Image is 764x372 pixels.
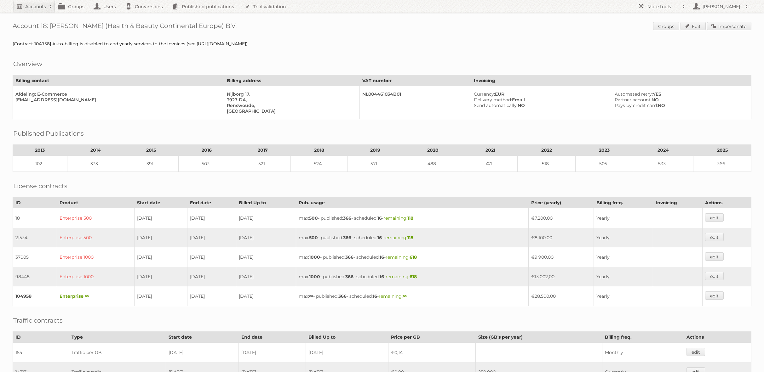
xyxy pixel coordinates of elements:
div: [GEOGRAPHIC_DATA] [227,108,354,114]
td: 524 [291,156,348,172]
td: Enterprise 1000 [57,267,134,286]
strong: 618 [410,274,417,279]
td: Yearly [594,228,653,247]
strong: 366 [338,293,347,299]
th: 2023 [575,145,633,156]
th: 2024 [633,145,693,156]
td: 503 [178,156,235,172]
span: remaining: [383,215,413,221]
span: remaining: [383,235,413,240]
td: Enterprise ∞ [57,286,134,306]
th: ID [13,332,69,343]
td: [DATE] [236,228,296,247]
strong: 16 [380,274,384,279]
td: €13.002,00 [529,267,594,286]
td: [DATE] [236,267,296,286]
th: Actions [702,197,751,208]
h2: License contracts [13,181,67,191]
th: 2015 [124,145,178,156]
h2: Overview [13,59,42,69]
span: Pays by credit card: [615,103,658,108]
div: Nijborg 17, [227,91,354,97]
td: Enterprise 1000 [57,247,134,267]
td: Yearly [594,286,653,306]
a: Impersonate [707,22,751,30]
td: max: - published: - scheduled: - [296,208,528,228]
div: [EMAIL_ADDRESS][DOMAIN_NAME] [15,97,219,103]
a: edit [705,272,724,280]
td: [DATE] [236,286,296,306]
td: [DATE] [236,208,296,228]
th: 2018 [291,145,348,156]
th: Billing address [224,75,360,86]
td: [DATE] [134,228,187,247]
div: Renswoude, [227,103,354,108]
th: 2013 [13,145,67,156]
th: 2019 [348,145,403,156]
th: 2021 [463,145,518,156]
td: 518 [518,156,576,172]
th: Size (GB's per year) [476,332,602,343]
strong: 1000 [309,274,320,279]
td: Monthly [602,343,684,363]
div: NO [615,97,746,103]
h2: Accounts [25,3,46,10]
th: Billing freq. [602,332,684,343]
a: Groups [653,22,679,30]
th: End date [238,332,306,343]
td: [DATE] [238,343,306,363]
div: [Contract 104958] Auto-billing is disabled to add yearly services to the invoices (see [URL][DOMA... [13,41,751,47]
th: Billing freq. [594,197,653,208]
td: 98448 [13,267,57,286]
th: Actions [684,332,751,343]
span: Partner account: [615,97,652,103]
div: Email [474,97,607,103]
td: Enterprise 500 [57,208,134,228]
a: edit [705,233,724,241]
h2: Traffic contracts [13,316,63,325]
td: 333 [67,156,124,172]
th: Billed Up to [236,197,296,208]
span: remaining: [386,254,417,260]
td: €9.900,00 [529,247,594,267]
div: NO [615,103,746,108]
td: Traffic per GB [69,343,166,363]
td: [DATE] [166,343,238,363]
td: [DATE] [306,343,388,363]
th: Type [69,332,166,343]
strong: 366 [345,254,353,260]
div: NO [474,103,607,108]
td: 104958 [13,286,57,306]
div: Afdeling: E-Commerce [15,91,219,97]
a: edit [705,213,724,222]
td: 391 [124,156,178,172]
strong: 16 [377,235,382,240]
td: 505 [575,156,633,172]
span: Currency: [474,91,495,97]
a: Edit [681,22,706,30]
a: edit [705,252,724,261]
td: 366 [693,156,751,172]
td: 21534 [13,228,57,247]
th: Invoicing [653,197,703,208]
span: Send automatically: [474,103,518,108]
td: 571 [348,156,403,172]
div: YES [615,91,746,97]
td: [DATE] [187,228,236,247]
strong: 118 [407,235,413,240]
a: edit [705,291,724,300]
span: remaining: [379,293,407,299]
td: NL004461034B01 [360,86,471,119]
th: Start date [166,332,238,343]
strong: 118 [407,215,413,221]
td: [DATE] [187,208,236,228]
strong: 500 [309,235,318,240]
th: Billing contact [13,75,224,86]
th: Price (yearly) [529,197,594,208]
strong: 1000 [309,254,320,260]
th: Pub. usage [296,197,528,208]
td: [DATE] [134,267,187,286]
div: 3927 DA, [227,97,354,103]
td: Yearly [594,267,653,286]
strong: 618 [410,254,417,260]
